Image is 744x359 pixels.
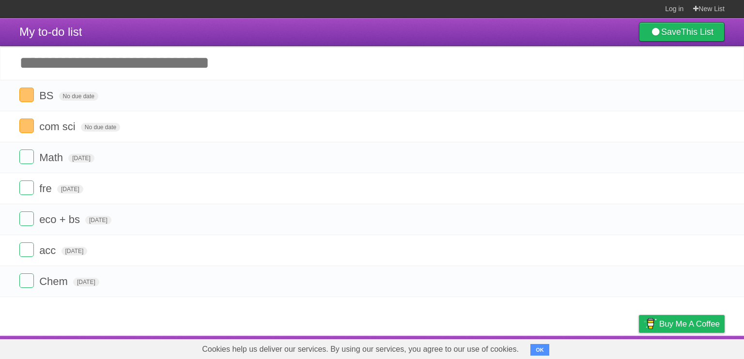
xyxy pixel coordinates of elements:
[59,92,98,101] span: No due date
[39,90,56,102] span: BS
[192,340,528,359] span: Cookies help us deliver our services. By using our services, you agree to our use of cookies.
[644,315,657,332] img: Buy me a coffee
[39,151,65,164] span: Math
[681,27,713,37] b: This List
[19,211,34,226] label: Done
[39,120,78,133] span: com sci
[57,185,83,194] span: [DATE]
[73,278,99,286] span: [DATE]
[81,123,120,132] span: No due date
[664,338,725,357] a: Suggest a feature
[19,88,34,102] label: Done
[68,154,94,163] span: [DATE]
[19,119,34,133] label: Done
[542,338,581,357] a: Developers
[62,247,88,255] span: [DATE]
[639,22,725,42] a: SaveThis List
[19,242,34,257] label: Done
[510,338,530,357] a: About
[19,273,34,288] label: Done
[659,315,720,332] span: Buy me a coffee
[639,315,725,333] a: Buy me a coffee
[39,182,54,194] span: fre
[19,25,82,38] span: My to-do list
[530,344,549,356] button: OK
[593,338,615,357] a: Terms
[39,275,70,287] span: Chem
[626,338,651,357] a: Privacy
[39,213,82,225] span: eco + bs
[19,150,34,164] label: Done
[85,216,111,224] span: [DATE]
[19,180,34,195] label: Done
[39,244,58,256] span: acc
